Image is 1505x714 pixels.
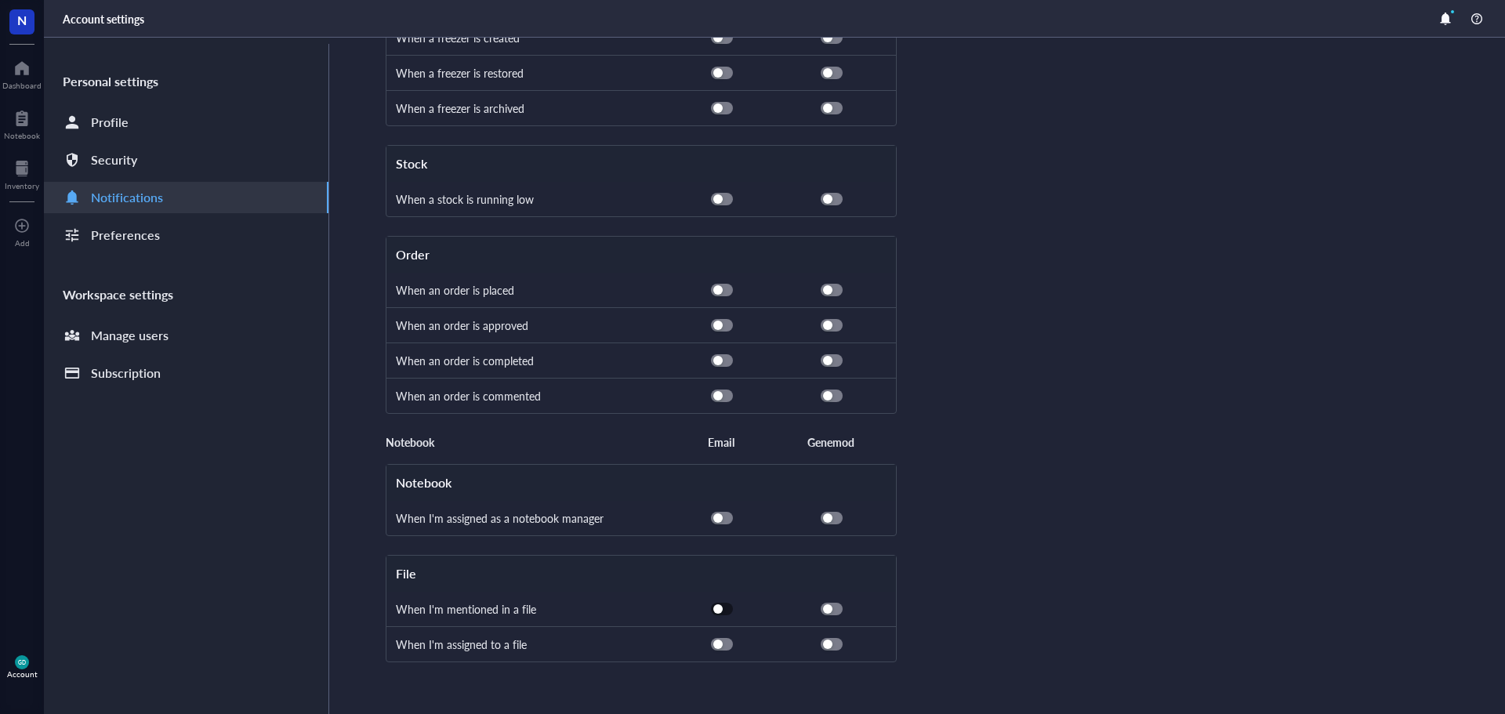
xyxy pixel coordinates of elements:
[63,12,144,26] div: Account settings
[44,63,328,100] div: Personal settings
[91,324,169,346] div: Manage users
[5,181,39,190] div: Inventory
[396,475,887,491] div: Notebook
[44,144,328,176] a: Security
[91,111,129,133] div: Profile
[44,107,328,138] a: Profile
[396,636,667,653] div: When I'm assigned to a file
[396,352,667,369] div: When an order is completed
[396,64,667,82] div: When a freezer is restored
[91,362,161,384] div: Subscription
[44,320,328,351] a: Manage users
[5,156,39,190] a: Inventory
[17,10,27,30] span: N
[708,433,734,451] div: Email
[396,247,887,263] div: Order
[396,100,667,117] div: When a freezer is archived
[15,238,30,248] div: Add
[91,149,137,171] div: Security
[807,433,854,451] div: Genemod
[396,509,667,527] div: When I'm assigned as a notebook manager
[91,224,160,246] div: Preferences
[44,219,328,251] a: Preferences
[396,317,667,334] div: When an order is approved
[7,669,38,679] div: Account
[396,566,887,582] div: File
[2,56,42,90] a: Dashboard
[4,131,40,140] div: Notebook
[386,433,657,451] div: Notebook
[396,156,887,172] div: Stock
[4,106,40,140] a: Notebook
[396,190,667,208] div: When a stock is running low
[396,600,667,618] div: When I'm mentioned in a file
[44,357,328,389] a: Subscription
[18,659,26,665] span: GD
[396,387,667,404] div: When an order is commented
[396,29,667,46] div: When a freezer is created
[2,81,42,90] div: Dashboard
[91,187,163,208] div: Notifications
[396,281,667,299] div: When an order is placed
[44,276,328,314] div: Workspace settings
[44,182,328,213] a: Notifications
